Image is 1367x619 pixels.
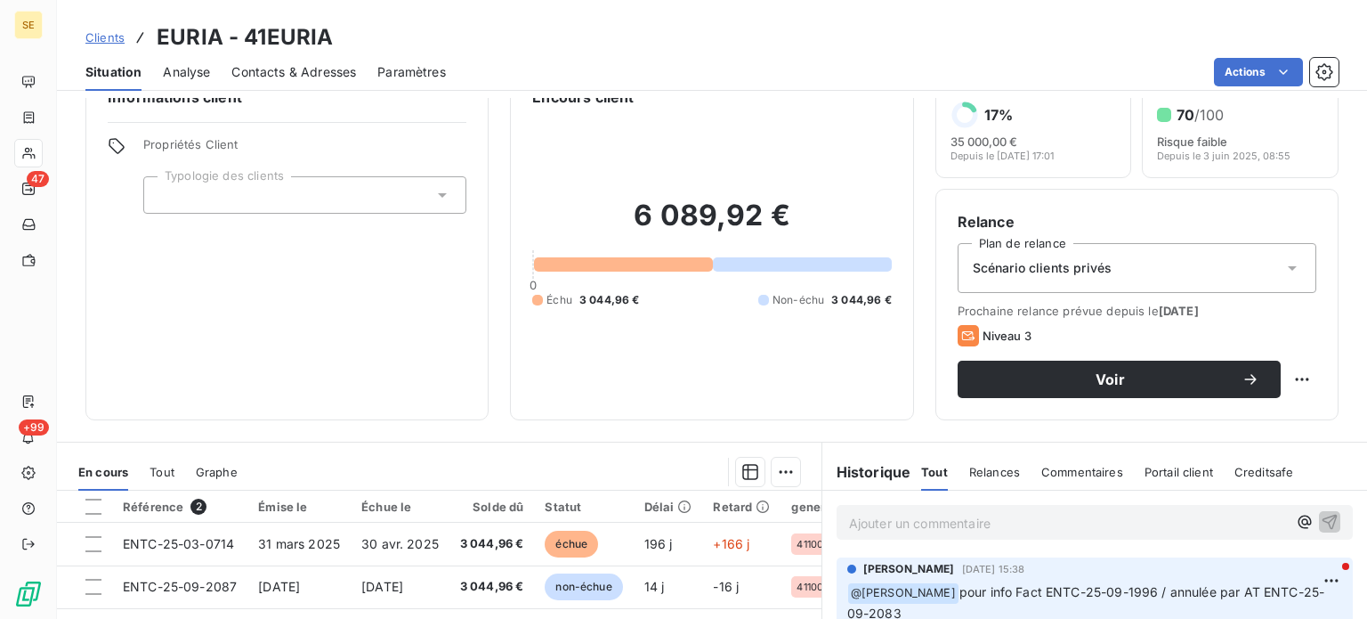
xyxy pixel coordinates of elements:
[950,151,1054,161] span: Depuis le [DATE] 17:01
[962,564,1025,574] span: [DATE] 15:38
[848,583,959,604] span: @ [PERSON_NAME]
[1194,106,1224,124] span: /100
[579,292,640,308] span: 3 044,96 €
[190,499,206,515] span: 2
[1157,134,1227,149] span: Risque faible
[546,292,572,308] span: Échu
[19,419,49,436] span: +99
[545,531,598,558] span: échue
[123,579,237,594] span: ENTC-25-09-2087
[361,579,403,594] span: [DATE]
[27,171,49,187] span: 47
[78,465,128,479] span: En cours
[984,106,1013,124] h6: 17 %
[258,579,300,594] span: [DATE]
[797,582,842,592] span: 41100003
[644,536,673,551] span: 196 j
[935,64,1132,178] button: Limite de crédit17%35 000,00 €Depuis le [DATE] 17:01
[958,361,1281,398] button: Voir
[772,292,824,308] span: Non-échu
[377,63,446,81] span: Paramètres
[85,29,125,46] a: Clients
[973,259,1112,277] span: Scénario clients privés
[150,465,174,479] span: Tout
[1041,465,1123,479] span: Commentaires
[863,561,955,577] span: [PERSON_NAME]
[460,535,524,553] span: 3 044,96 €
[979,372,1242,387] span: Voir
[231,63,356,81] span: Contacts & Adresses
[921,465,948,479] span: Tout
[1234,465,1294,479] span: Creditsafe
[713,536,749,551] span: +166 j
[1157,151,1290,161] span: Depuis le 3 juin 2025, 08:55
[530,278,537,292] span: 0
[258,500,340,514] div: Émise le
[123,499,237,515] div: Référence
[85,63,142,81] span: Situation
[361,536,439,551] span: 30 avr. 2025
[460,578,524,596] span: 3 044,96 €
[969,465,1020,479] span: Relances
[545,574,622,600] span: non-échue
[958,211,1316,232] h6: Relance
[950,134,1017,149] span: 35 000,00 €
[1145,465,1213,479] span: Portail client
[545,500,622,514] div: Statut
[1142,64,1339,178] button: Score client70/100Risque faibleDepuis le 3 juin 2025, 08:55
[14,580,43,608] img: Logo LeanPay
[791,500,896,514] div: generalAccountId
[163,63,210,81] span: Analyse
[1214,58,1303,86] button: Actions
[831,292,892,308] span: 3 044,96 €
[158,187,173,203] input: Ajouter une valeur
[1177,106,1224,124] h6: 70
[85,30,125,45] span: Clients
[143,137,466,162] span: Propriétés Client
[14,11,43,39] div: SE
[822,461,911,483] h6: Historique
[713,500,770,514] div: Retard
[157,21,333,53] h3: EURIA - 41EURIA
[196,465,238,479] span: Graphe
[258,536,340,551] span: 31 mars 2025
[644,579,665,594] span: 14 j
[460,500,524,514] div: Solde dû
[123,536,234,551] span: ENTC-25-03-0714
[361,500,439,514] div: Échue le
[1159,304,1199,318] span: [DATE]
[797,539,842,550] span: 41100003
[958,304,1316,318] span: Prochaine relance prévue depuis le
[983,329,1031,343] span: Niveau 3
[644,500,692,514] div: Délai
[1306,558,1349,601] iframe: Intercom live chat
[532,198,891,251] h2: 6 089,92 €
[713,579,739,594] span: -16 j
